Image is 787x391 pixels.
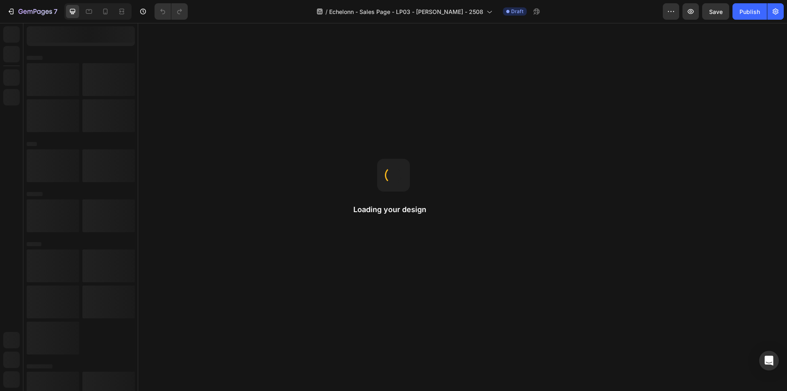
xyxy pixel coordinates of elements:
p: 7 [54,7,57,16]
span: Echelonn - Sales Page - LP03 - [PERSON_NAME] - 2508 [329,7,483,16]
button: Publish [732,3,767,20]
div: Undo/Redo [155,3,188,20]
span: Save [709,8,723,15]
h2: Loading your design [353,205,434,215]
div: Open Intercom Messenger [759,351,779,370]
button: Save [702,3,729,20]
span: / [325,7,328,16]
button: 7 [3,3,61,20]
div: Publish [739,7,760,16]
span: Draft [511,8,523,15]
